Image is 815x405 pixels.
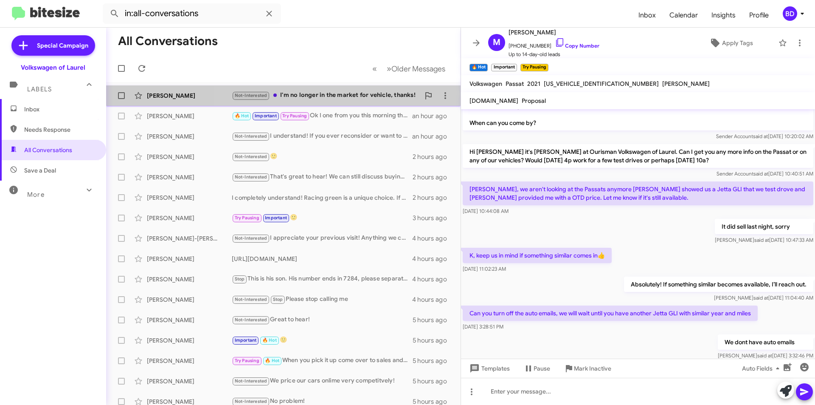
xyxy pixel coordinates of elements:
span: Labels [27,85,52,93]
div: [PERSON_NAME] [147,275,232,283]
span: Auto Fields [742,361,783,376]
span: 🔥 Hot [265,358,279,363]
p: K, keep us in mind if something similar comes in👍 [463,248,612,263]
a: Calendar [663,3,705,28]
span: All Conversations [24,146,72,154]
a: Inbox [632,3,663,28]
div: That's great to hear! We can still discuss buying your Atlas, even if you're in [US_STATE]. Would... [232,172,413,182]
span: Not-Interested [235,174,267,180]
span: Important [265,215,287,221]
span: Needs Response [24,125,96,134]
div: 2 hours ago [413,193,454,202]
span: Save a Deal [24,166,56,175]
span: Passat [506,80,524,88]
div: 🙂 [232,152,413,161]
div: We price our cars onlime very competitvely! [232,376,413,386]
div: [PERSON_NAME] [147,357,232,365]
div: [PERSON_NAME] [147,295,232,304]
span: Not-Interested [235,378,267,384]
span: [PHONE_NUMBER] [509,37,599,50]
span: Stop [235,276,245,282]
div: [PERSON_NAME] [147,377,232,385]
span: Apply Tags [722,35,753,51]
span: [US_VEHICLE_IDENTIFICATION_NUMBER] [544,80,659,88]
button: Mark Inactive [557,361,618,376]
nav: Page navigation example [368,60,450,77]
div: [PERSON_NAME] [147,255,232,263]
a: Profile [742,3,776,28]
div: 5 hours ago [413,357,454,365]
span: Try Pausing [235,215,259,221]
span: said at [753,295,768,301]
span: 🔥 Hot [262,337,277,343]
div: BD [783,6,797,21]
div: an hour ago [412,112,454,120]
button: Templates [461,361,517,376]
div: [PERSON_NAME]-[PERSON_NAME] [147,234,232,243]
div: Great to hear! [232,315,413,325]
span: said at [757,352,772,359]
div: 🙂 [232,335,413,345]
span: [PERSON_NAME] [509,27,599,37]
div: I appreciate your previous visit! Anything we can do to help? [232,233,412,243]
span: 🔥 Hot [235,113,249,119]
small: 🔥 Hot [469,64,488,71]
span: [PERSON_NAME] [DATE] 3:32:46 PM [718,352,813,359]
button: Next [382,60,450,77]
span: Important [255,113,277,119]
button: Pause [517,361,557,376]
span: Mark Inactive [574,361,611,376]
span: [PERSON_NAME] [DATE] 11:04:40 AM [714,295,813,301]
span: Sender Account [DATE] 10:40:51 AM [717,170,813,177]
span: Sender Account [DATE] 10:20:02 AM [716,133,813,139]
span: Important [235,337,257,343]
p: We dont have auto emails [718,334,813,350]
span: Not-Interested [235,93,267,98]
div: an hour ago [412,132,454,141]
span: [PERSON_NAME] [662,80,710,88]
p: [PERSON_NAME], we aren't looking at the Passats anymore [PERSON_NAME] showed us a Jetta GLI that ... [463,181,813,205]
p: Can you turn off the auto emails, we will wait until you have another Jetta GLI with similar year... [463,306,758,321]
span: More [27,191,45,198]
div: [PERSON_NAME] [147,91,232,100]
div: [PERSON_NAME] [147,316,232,324]
div: 🙂 [232,213,413,223]
span: Volkswagen [469,80,502,88]
div: [PERSON_NAME] [147,214,232,222]
p: It did sell last night, sorry [715,219,813,234]
div: 4 hours ago [412,255,454,263]
span: Not-Interested [235,133,267,139]
a: Special Campaign [11,35,95,56]
div: [PERSON_NAME] [147,336,232,345]
small: Important [491,64,517,71]
span: Older Messages [391,64,445,74]
div: 4 hours ago [412,275,454,283]
span: Stop [273,297,283,302]
span: said at [754,237,769,243]
div: 4 hours ago [412,234,454,243]
span: 2021 [527,80,540,88]
span: said at [753,170,768,177]
button: Apply Tags [687,35,774,51]
div: [PERSON_NAME] [147,112,232,120]
div: [PERSON_NAME] [147,173,232,181]
span: [DATE] 10:44:08 AM [463,208,509,214]
div: Volkswagen of Laurel [21,63,85,72]
button: Auto Fields [735,361,790,376]
div: I completely understand! Racing green is a unique choice. If you change your mind about selling y... [232,193,413,202]
div: 5 hours ago [413,336,454,345]
div: I'm no longer in the market for vehicle, thanks! [232,91,420,100]
p: Absolutely! If something similar becomes available, I’ll reach out. [624,277,813,292]
div: 2 hours ago [413,153,454,161]
span: Proposal [522,97,546,105]
span: Pause [534,361,550,376]
div: When you pick it up come over to sales and we can get that done for you! [232,356,413,365]
span: Up to 14-day-old leads [509,50,599,59]
input: Search [103,3,281,24]
span: Inbox [24,105,96,113]
div: [PERSON_NAME] [147,132,232,141]
a: Insights [705,3,742,28]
